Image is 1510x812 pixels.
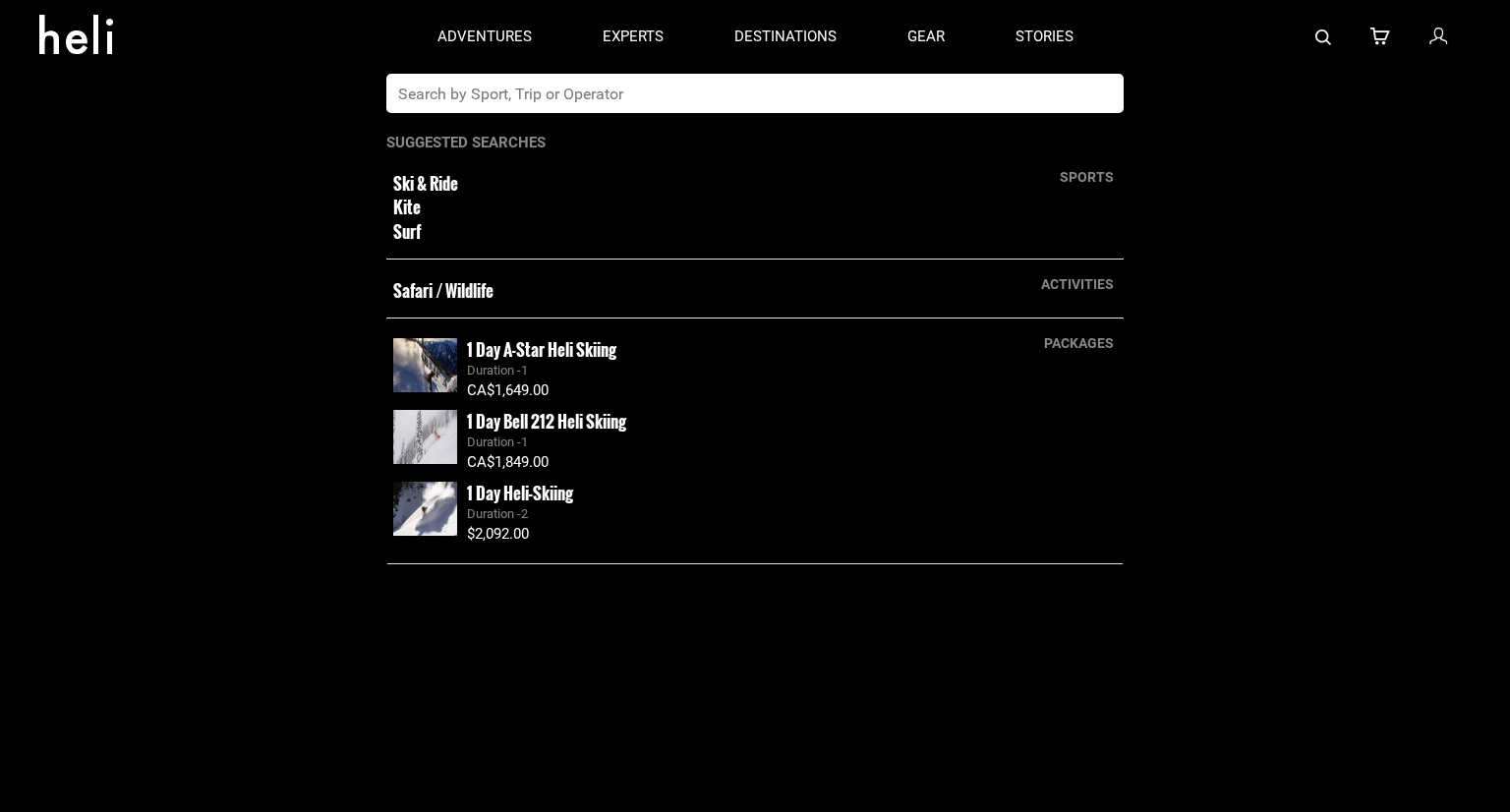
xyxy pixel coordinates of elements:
[467,525,529,543] span: $2,092.00
[467,409,626,434] small: 1 Day Bell 212 Heli Skiing
[603,27,664,47] p: experts
[1031,274,1124,294] div: activities
[393,338,457,392] img: images
[393,220,972,244] small: Surf
[393,410,457,464] img: images
[386,133,1124,153] p: Suggested Searches
[1034,333,1124,353] div: packages
[393,482,457,536] img: images
[393,172,972,196] small: Ski & Ride
[393,279,972,303] small: Safari / Wildlife
[467,434,1117,452] div: Duration -
[1050,167,1124,187] div: sports
[521,506,528,521] span: 2
[467,362,1117,380] div: Duration -
[734,27,837,47] p: destinations
[437,27,532,47] p: adventures
[467,337,616,362] small: 1 Day A-Star Heli Skiing
[1315,29,1331,45] img: search-bar-icon.svg
[521,363,528,377] span: 1
[393,196,972,219] small: Kite
[521,435,528,449] span: 1
[467,381,549,399] span: CA$1,649.00
[467,481,573,505] small: 1 Day Heli-Skiing
[467,505,1117,524] div: Duration -
[467,453,549,471] span: CA$1,849.00
[386,74,1083,113] input: Search by Sport, Trip or Operator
